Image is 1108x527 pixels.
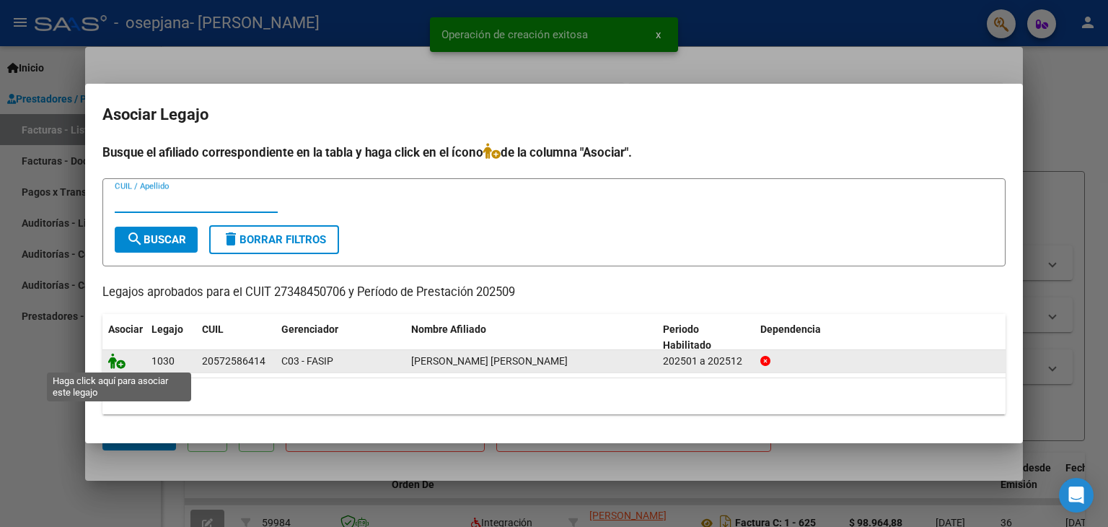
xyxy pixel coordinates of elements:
[151,323,183,335] span: Legajo
[222,233,326,246] span: Borrar Filtros
[202,353,265,370] div: 20572586414
[196,314,276,362] datatable-header-cell: CUIL
[1059,478,1094,513] div: Open Intercom Messenger
[760,323,821,335] span: Dependencia
[102,284,1006,302] p: Legajos aprobados para el CUIT 27348450706 y Período de Prestación 202509
[411,355,568,367] span: BRIZUELA MONDRAGON CALEB BAUTISTA
[126,233,186,246] span: Buscar
[102,101,1006,129] h2: Asociar Legajo
[663,353,749,370] div: 202501 a 202512
[405,314,657,362] datatable-header-cell: Nombre Afiliado
[755,314,1006,362] datatable-header-cell: Dependencia
[276,314,405,362] datatable-header-cell: Gerenciador
[281,355,333,367] span: C03 - FASIP
[202,323,224,335] span: CUIL
[146,314,196,362] datatable-header-cell: Legajo
[281,323,338,335] span: Gerenciador
[115,227,198,253] button: Buscar
[411,323,486,335] span: Nombre Afiliado
[209,225,339,254] button: Borrar Filtros
[657,314,755,362] datatable-header-cell: Periodo Habilitado
[151,355,175,367] span: 1030
[102,143,1006,162] h4: Busque el afiliado correspondiente en la tabla y haga click en el ícono de la columna "Asociar".
[102,378,1006,414] div: 1 registros
[222,230,239,248] mat-icon: delete
[663,323,711,352] span: Periodo Habilitado
[126,230,144,248] mat-icon: search
[102,314,146,362] datatable-header-cell: Asociar
[108,323,143,335] span: Asociar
